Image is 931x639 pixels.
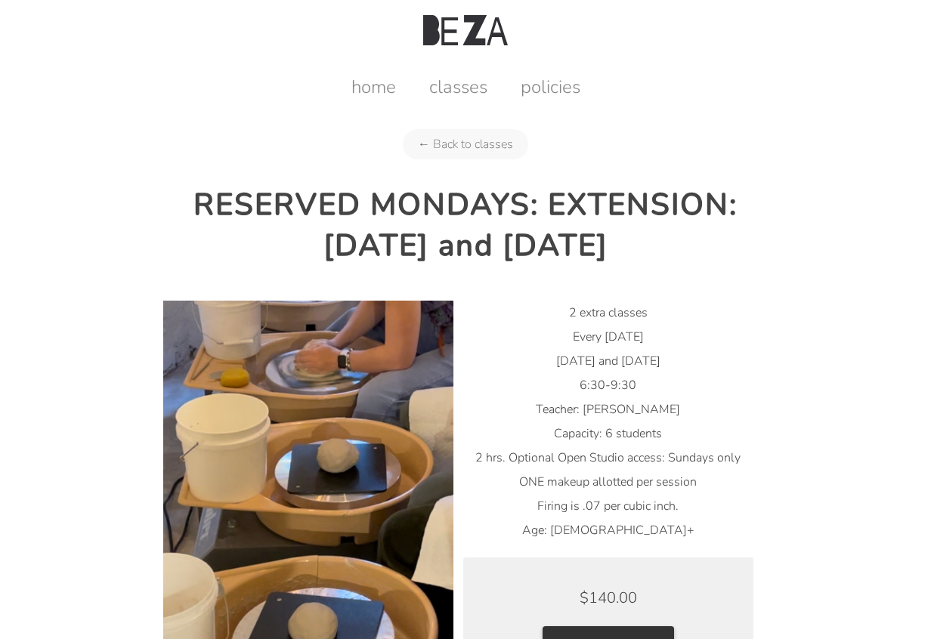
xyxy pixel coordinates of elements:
li: [DATE] and [DATE] [463,349,753,373]
li: Teacher: [PERSON_NAME] [463,397,753,421]
li: Age: [DEMOGRAPHIC_DATA]+ [463,518,753,542]
li: ONE makeup allotted per session [463,470,753,494]
li: 2 hrs. Optional Open Studio access: Sundays only [463,446,753,470]
li: 2 extra classes [463,301,753,325]
a: classes [414,75,503,99]
a: RESERVED MONDAYS: EXTENSION: August 18 and 25 product photo [163,606,453,622]
li: Capacity: 6 students [463,421,753,446]
img: Beza Studio Logo [423,15,508,45]
li: Every [DATE] [463,325,753,349]
a: ← Back to classes [403,129,528,159]
a: home [336,75,411,99]
div: $140.00 [493,588,723,608]
a: policies [506,75,595,99]
li: 6:30-9:30 [463,373,753,397]
li: Firing is .07 per cubic inch. [463,494,753,518]
h2: RESERVED MONDAYS: EXTENSION: [DATE] and [DATE] [163,184,768,266]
